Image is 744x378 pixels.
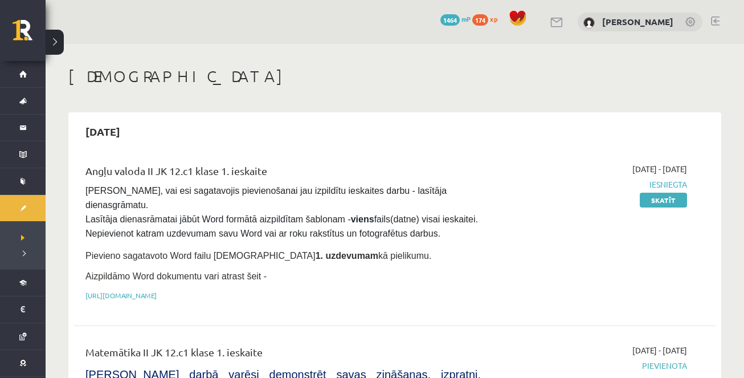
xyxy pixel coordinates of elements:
a: Skatīt [640,193,687,208]
span: mP [461,14,471,23]
span: Pievieno sagatavoto Word failu [DEMOGRAPHIC_DATA] kā pielikumu. [85,251,431,261]
a: 174 xp [472,14,503,23]
h2: [DATE] [74,118,132,145]
span: [DATE] - [DATE] [632,163,687,175]
span: 1464 [440,14,460,26]
h1: [DEMOGRAPHIC_DATA] [68,67,721,86]
a: 1464 mP [440,14,471,23]
span: Aizpildāmo Word dokumentu vari atrast šeit - [85,271,267,281]
a: [PERSON_NAME] [602,16,673,27]
div: Angļu valoda II JK 12.c1 klase 1. ieskaite [85,163,481,184]
a: [URL][DOMAIN_NAME] [85,291,157,300]
span: [PERSON_NAME], vai esi sagatavojis pievienošanai jau izpildītu ieskaites darbu - lasītāja dienasg... [85,186,480,238]
strong: viens [351,214,374,224]
span: Pievienota [498,360,687,372]
a: Rīgas 1. Tālmācības vidusskola [13,20,46,48]
img: Diāna Abbasova [583,17,595,29]
div: Matemātika II JK 12.c1 klase 1. ieskaite [85,344,481,365]
strong: 1. uzdevumam [316,251,378,261]
span: [DATE] - [DATE] [632,344,687,356]
span: xp [490,14,497,23]
span: 174 [472,14,488,26]
span: Iesniegta [498,178,687,190]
